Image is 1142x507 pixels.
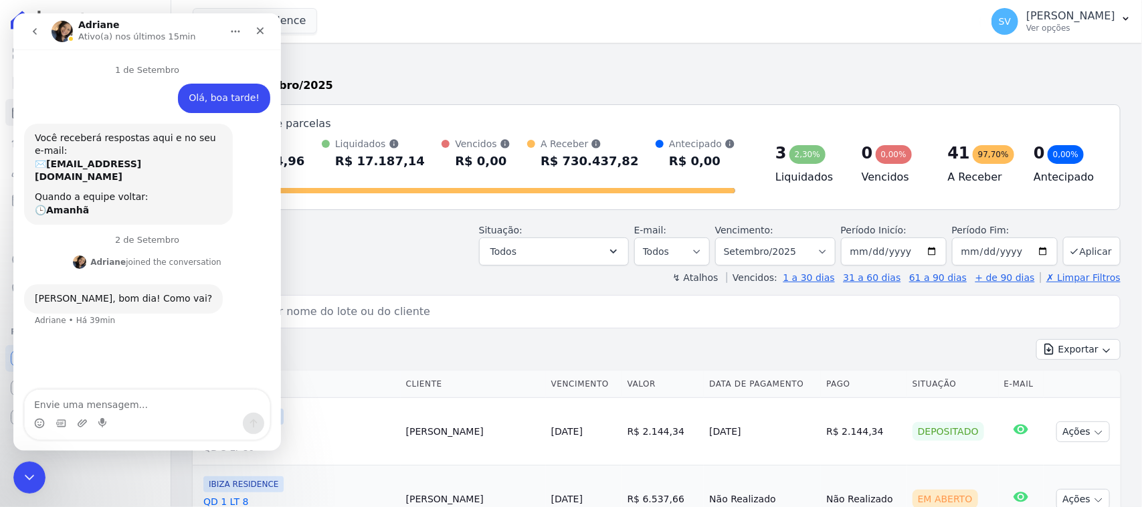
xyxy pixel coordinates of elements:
[21,303,102,311] div: Adriane • Há 39min
[65,17,183,30] p: Ativo(a) nos últimos 15min
[11,271,209,300] div: [PERSON_NAME], bom dia! Como vai?Adriane • Há 39min
[789,145,826,164] div: 2,30%
[77,243,208,255] div: joined the conversation
[622,371,704,398] th: Valor
[5,128,165,155] a: Lotes
[541,150,639,172] div: R$ 730.437,82
[11,271,257,330] div: Adriane diz…
[21,145,128,169] b: [EMAIL_ADDRESS][DOMAIN_NAME]
[193,371,401,398] th: Contrato
[843,272,900,283] a: 31 a 60 dias
[669,150,735,172] div: R$ 0,00
[5,375,165,401] a: Conta Hent
[909,272,967,283] a: 61 a 90 dias
[821,371,907,398] th: Pago
[622,398,704,466] td: R$ 2.144,34
[209,5,235,31] button: Início
[175,78,246,92] div: Olá, boa tarde!
[715,225,773,235] label: Vencimento:
[1063,237,1121,266] button: Aplicar
[948,169,1013,185] h4: A Receber
[11,240,257,271] div: Adriane diz…
[704,398,821,466] td: [DATE]
[821,398,907,466] td: R$ 2.144,34
[5,99,165,126] a: Parcelas
[999,17,1011,26] span: SV
[64,405,74,415] button: Upload do anexo
[42,405,53,415] button: Selecionador de GIF
[669,137,735,150] div: Antecipado
[862,169,927,185] h4: Vencidos
[21,118,209,171] div: Você receberá respostas aqui e no seu e-mail: ✉️
[5,345,165,372] a: Recebíveis
[217,298,1115,325] input: Buscar por nome do lote ou do cliente
[229,399,251,421] button: Enviar uma mensagem
[948,142,970,164] div: 41
[13,462,45,494] iframe: Intercom live chat
[913,422,984,441] div: Depositado
[876,145,912,164] div: 0,00%
[862,142,873,164] div: 0
[1040,272,1121,283] a: ✗ Limpar Filtros
[21,405,31,415] button: Selecionador de Emoji
[981,3,1142,40] button: SV [PERSON_NAME] Ver opções
[783,272,835,283] a: 1 a 30 dias
[11,110,219,212] div: Você receberá respostas aqui e no seu e-mail:✉️[EMAIL_ADDRESS][DOMAIN_NAME]Quando a equipe voltar...
[634,225,667,235] label: E-mail:
[455,137,510,150] div: Vencidos
[5,276,165,302] a: Negativação
[5,158,165,185] a: Clientes
[5,70,165,96] a: Contratos
[5,187,165,214] a: Minha Carteira
[21,279,199,292] div: [PERSON_NAME], bom dia! Como vai?
[203,476,284,492] span: IBIZA RESIDENCE
[335,137,425,150] div: Liquidados
[775,142,787,164] div: 3
[33,191,76,202] b: Amanhã
[479,237,629,266] button: Todos
[973,145,1014,164] div: 97,70%
[1036,339,1121,360] button: Exportar
[60,242,73,256] img: Profile image for Adriane
[11,324,160,340] div: Plataformas
[907,371,999,398] th: Situação
[11,110,257,223] div: Operator diz…
[952,223,1058,237] label: Período Fim:
[727,272,777,283] label: Vencidos:
[5,246,165,273] a: Crédito
[21,177,209,203] div: Quando a equipe voltar: 🕒
[999,371,1044,398] th: E-mail
[672,272,718,283] label: ↯ Atalhos
[1026,23,1115,33] p: Ver opções
[1034,142,1045,164] div: 0
[335,150,425,172] div: R$ 17.187,14
[546,371,622,398] th: Vencimento
[203,427,395,454] a: QD 3 LT 80QD 3 LT 80
[11,377,256,399] textarea: Envie uma mensagem...
[85,405,96,415] button: Start recording
[11,52,257,70] div: 1 de Setembro
[490,243,516,260] span: Todos
[551,494,583,504] a: [DATE]
[401,371,546,398] th: Cliente
[193,8,317,33] button: Ibiza Residence
[1056,421,1110,442] button: Ações
[11,222,257,240] div: 2 de Setembro
[704,371,821,398] th: Data de Pagamento
[241,79,333,92] strong: Setembro/2025
[203,441,395,454] span: QD 3 LT 80
[775,169,840,185] h4: Liquidados
[401,398,546,466] td: [PERSON_NAME]
[1034,169,1099,185] h4: Antecipado
[165,70,257,100] div: Olá, boa tarde!
[1048,145,1084,164] div: 0,00%
[77,244,112,254] b: Adriane
[479,225,522,235] label: Situação:
[5,217,165,243] a: Transferências
[193,54,1121,78] h2: Parcelas
[235,5,259,29] div: Fechar
[5,40,165,67] a: Visão Geral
